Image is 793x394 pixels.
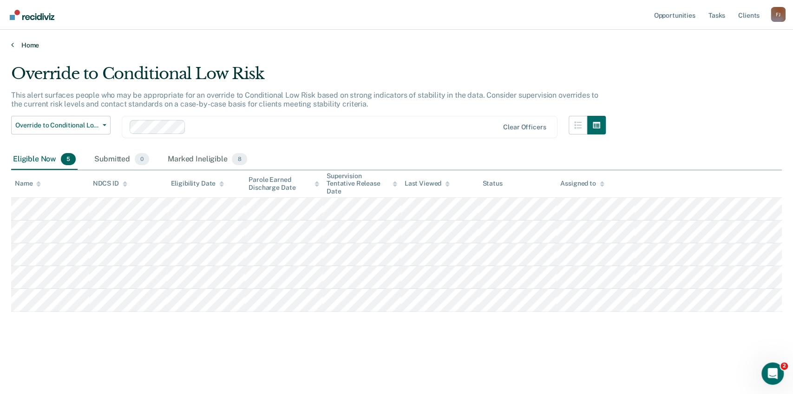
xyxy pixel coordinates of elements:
div: Last Viewed [405,180,450,187]
div: NDCS ID [93,180,127,187]
div: Name [15,180,41,187]
div: Assigned to [560,180,604,187]
div: Marked Ineligible8 [166,149,249,170]
div: Eligible Now5 [11,149,78,170]
div: Clear officers [503,123,546,131]
button: Profile dropdown button [771,7,786,22]
p: This alert surfaces people who may be appropriate for an override to Conditional Low Risk based o... [11,91,598,108]
div: Parole Earned Discharge Date [249,176,319,192]
div: Override to Conditional Low Risk [11,64,606,91]
span: 5 [61,153,76,165]
span: Override to Conditional Low Risk [15,121,99,129]
div: Eligibility Date [170,180,224,187]
div: F J [771,7,786,22]
span: 8 [232,153,247,165]
img: Recidiviz [10,10,54,20]
button: Override to Conditional Low Risk [11,116,111,134]
div: Status [482,180,502,187]
a: Home [11,41,782,49]
span: 2 [780,362,788,370]
div: Submitted0 [92,149,151,170]
iframe: Intercom live chat [761,362,784,385]
span: 0 [135,153,149,165]
div: Supervision Tentative Release Date [327,172,397,195]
